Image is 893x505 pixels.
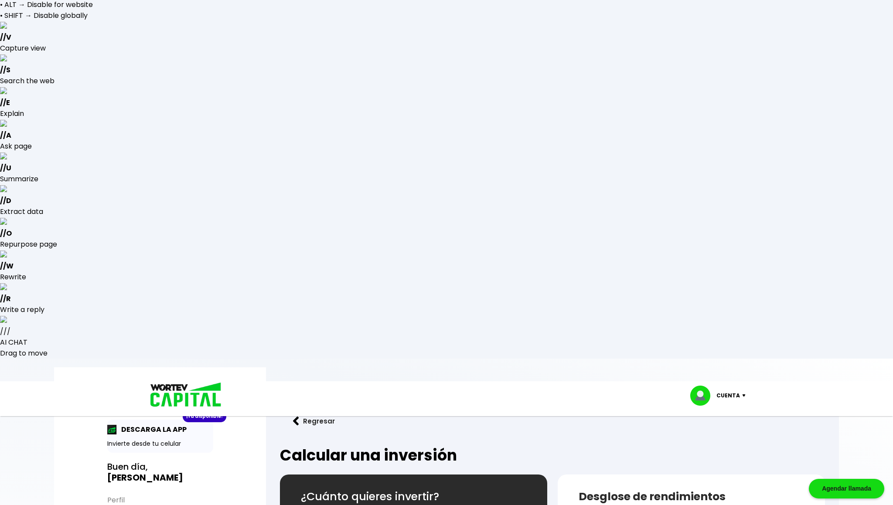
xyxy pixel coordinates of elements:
b: [PERSON_NAME] [107,471,183,484]
h2: Calcular una inversión [280,447,825,464]
p: Cuenta [716,389,740,402]
div: Agendar llamada [809,479,884,498]
h5: ¿Cuánto quieres invertir? [301,488,526,505]
p: Invierte desde tu celular [107,439,213,448]
img: icon-down [740,394,752,397]
p: DESCARGA LA APP [117,424,187,435]
img: flecha izquierda [293,417,299,426]
div: ¡Ya disponible! [183,411,226,422]
img: logo_wortev_capital [141,381,225,410]
img: profile-image [690,386,716,406]
h3: Buen día, [107,461,213,483]
button: Regresar [280,410,348,433]
a: flecha izquierdaRegresar [280,410,825,433]
img: app-icon [107,425,117,434]
h5: Desglose de rendimientos [579,488,804,505]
